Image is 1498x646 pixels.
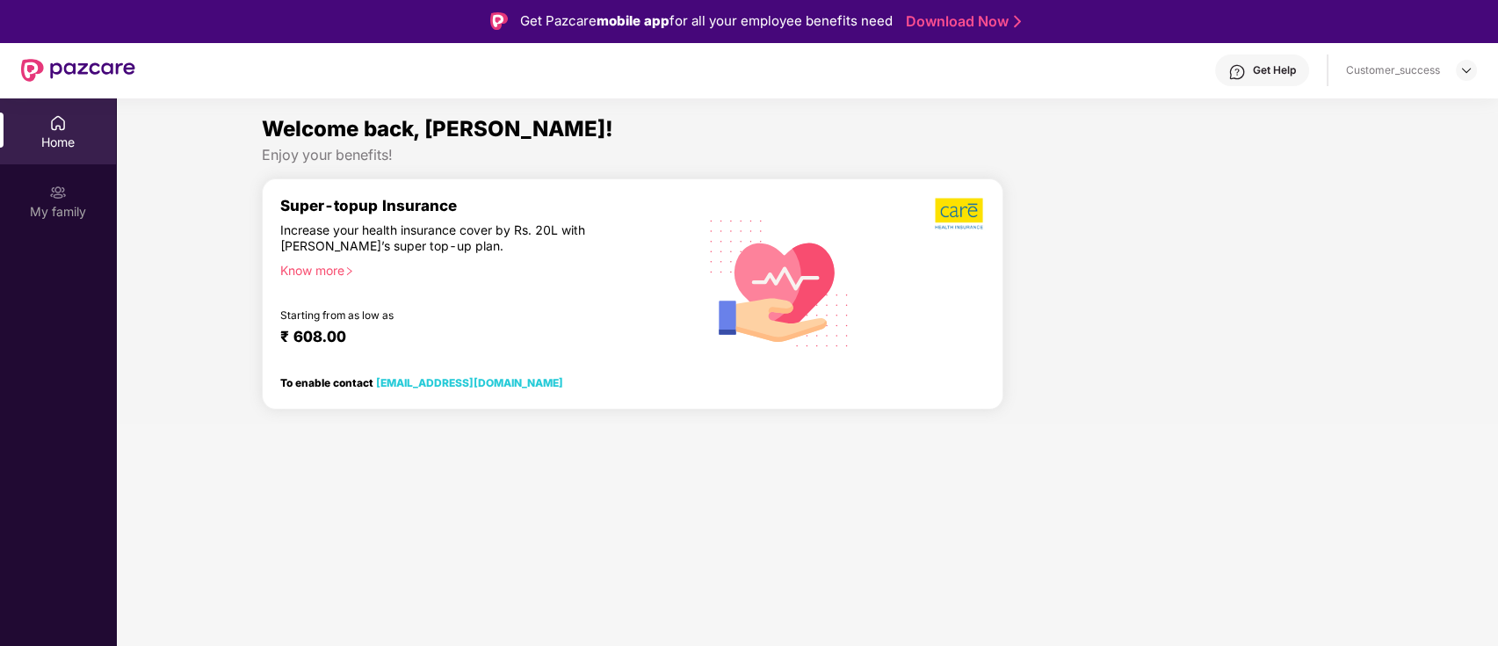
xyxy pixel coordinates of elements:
div: Customer_success [1346,63,1440,77]
img: svg+xml;base64,PHN2ZyBpZD0iSGVscC0zMngzMiIgeG1sbnM9Imh0dHA6Ly93d3cudzMub3JnLzIwMDAvc3ZnIiB3aWR0aD... [1228,63,1246,81]
img: svg+xml;base64,PHN2ZyB3aWR0aD0iMjAiIGhlaWdodD0iMjAiIHZpZXdCb3g9IjAgMCAyMCAyMCIgZmlsbD0ibm9uZSIgeG... [49,184,67,201]
strong: mobile app [597,12,669,29]
div: Get Help [1253,63,1296,77]
img: Stroke [1014,12,1021,31]
a: Download Now [906,12,1016,31]
img: New Pazcare Logo [21,59,135,82]
a: [EMAIL_ADDRESS][DOMAIN_NAME] [376,376,563,389]
img: svg+xml;base64,PHN2ZyBpZD0iRHJvcGRvd24tMzJ4MzIiIHhtbG5zPSJodHRwOi8vd3d3LnczLm9yZy8yMDAwL3N2ZyIgd2... [1459,63,1473,77]
img: svg+xml;base64,PHN2ZyBpZD0iSG9tZSIgeG1sbnM9Imh0dHA6Ly93d3cudzMub3JnLzIwMDAvc3ZnIiB3aWR0aD0iMjAiIG... [49,114,67,132]
div: ₹ 608.00 [280,328,674,349]
img: svg+xml;base64,PHN2ZyB4bWxucz0iaHR0cDovL3d3dy53My5vcmcvMjAwMC9zdmciIHhtbG5zOnhsaW5rPSJodHRwOi8vd3... [696,197,864,367]
div: Get Pazcare for all your employee benefits need [520,11,893,32]
img: Logo [490,12,508,30]
div: Super-topup Insurance [280,197,691,214]
div: Starting from as low as [280,308,617,321]
div: Increase your health insurance cover by Rs. 20L with [PERSON_NAME]’s super top-up plan. [280,222,616,255]
div: Know more [280,263,681,275]
div: To enable contact [280,376,563,388]
span: right [344,266,354,276]
img: b5dec4f62d2307b9de63beb79f102df3.png [935,197,985,230]
span: Welcome back, [PERSON_NAME]! [262,116,613,142]
div: Enjoy your benefits! [262,146,1353,164]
